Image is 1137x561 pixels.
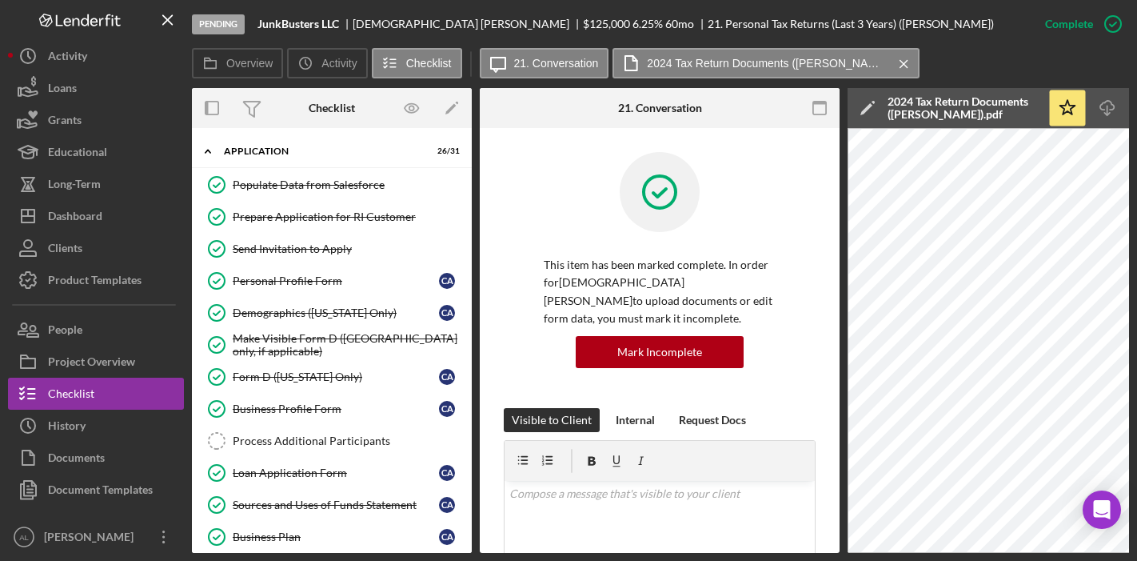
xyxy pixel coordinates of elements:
button: Activity [287,48,367,78]
a: People [8,314,184,346]
div: Make Visible Form D ([GEOGRAPHIC_DATA] only, if applicable) [233,332,463,358]
div: People [48,314,82,350]
a: Business PlanCA [200,521,464,553]
button: Complete [1029,8,1129,40]
button: History [8,410,184,442]
button: Checklist [372,48,462,78]
div: Populate Data from Salesforce [233,178,463,191]
b: JunkBusters LLC [257,18,339,30]
a: Send Invitation to Apply [200,233,464,265]
div: Pending [192,14,245,34]
div: 21. Personal Tax Returns (Last 3 Years) ([PERSON_NAME]) [708,18,994,30]
div: Form D ([US_STATE] Only) [233,371,439,383]
label: 2024 Tax Return Documents ([PERSON_NAME]).pdf [647,57,887,70]
div: C A [439,401,455,417]
div: Long-Term [48,168,101,204]
a: Sources and Uses of Funds StatementCA [200,489,464,521]
button: Grants [8,104,184,136]
div: Application [224,146,420,156]
div: 21. Conversation [618,102,702,114]
div: 26 / 31 [431,146,460,156]
button: Clients [8,232,184,264]
div: Checklist [48,378,94,414]
div: Dashboard [48,200,102,236]
a: Process Additional Participants [200,425,464,457]
button: Dashboard [8,200,184,232]
button: Documents [8,442,184,474]
div: Product Templates [48,264,142,300]
div: Documents [48,442,105,478]
div: Loans [48,72,77,108]
div: C A [439,465,455,481]
button: Mark Incomplete [576,336,744,368]
label: Activity [321,57,357,70]
a: Activity [8,40,184,72]
button: Project Overview [8,346,184,378]
text: AL [19,533,29,542]
button: 21. Conversation [480,48,609,78]
div: [DEMOGRAPHIC_DATA] [PERSON_NAME] [353,18,583,30]
div: Document Templates [48,474,153,510]
a: Loan Application FormCA [200,457,464,489]
button: Document Templates [8,474,184,506]
p: This item has been marked complete. In order for [DEMOGRAPHIC_DATA][PERSON_NAME] to upload docume... [544,256,776,328]
button: Checklist [8,378,184,410]
div: Business Plan [233,531,439,543]
div: Mark Incomplete [617,336,702,368]
div: Clients [48,232,82,268]
div: Send Invitation to Apply [233,242,463,255]
a: Demographics ([US_STATE] Only)CA [200,297,464,329]
a: Prepare Application for RI Customer [200,201,464,233]
div: Demographics ([US_STATE] Only) [233,307,439,319]
div: Internal [616,408,655,432]
label: Overview [226,57,273,70]
div: C A [439,529,455,545]
div: C A [439,497,455,513]
div: C A [439,305,455,321]
div: Grants [48,104,82,140]
div: Checklist [309,102,355,114]
div: Process Additional Participants [233,435,463,447]
div: Personal Profile Form [233,274,439,287]
button: Educational [8,136,184,168]
div: Project Overview [48,346,135,382]
div: Visible to Client [512,408,592,432]
div: Activity [48,40,87,76]
div: History [48,410,86,446]
div: 60 mo [665,18,694,30]
button: Overview [192,48,283,78]
a: Form D ([US_STATE] Only)CA [200,361,464,393]
label: 21. Conversation [514,57,599,70]
button: Product Templates [8,264,184,296]
button: Request Docs [671,408,754,432]
div: Business Profile Form [233,403,439,415]
div: [PERSON_NAME] [40,521,144,557]
button: Long-Term [8,168,184,200]
button: Loans [8,72,184,104]
button: Visible to Client [504,408,600,432]
div: C A [439,369,455,385]
a: Business Profile FormCA [200,393,464,425]
a: Make Visible Form D ([GEOGRAPHIC_DATA] only, if applicable) [200,329,464,361]
a: Populate Data from Salesforce [200,169,464,201]
div: Sources and Uses of Funds Statement [233,499,439,511]
div: Open Intercom Messenger [1083,491,1121,529]
div: Loan Application Form [233,467,439,479]
div: C A [439,273,455,289]
div: Educational [48,136,107,172]
button: 2024 Tax Return Documents ([PERSON_NAME]).pdf [612,48,920,78]
label: Checklist [406,57,452,70]
button: AL[PERSON_NAME] [8,521,184,553]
